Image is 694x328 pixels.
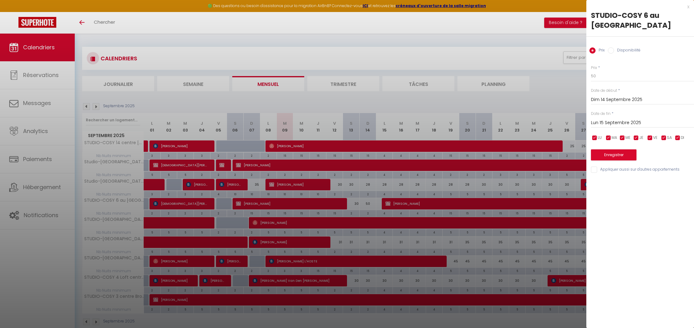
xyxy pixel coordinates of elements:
[681,135,684,141] span: DI
[596,47,605,54] label: Prix
[591,149,636,160] button: Enregistrer
[591,88,617,94] label: Date de début
[586,3,689,10] div: x
[612,135,617,141] span: MA
[653,135,657,141] span: VE
[591,65,597,71] label: Prix
[614,47,640,54] label: Disponibilité
[667,135,672,141] span: SA
[591,111,611,117] label: Date de fin
[625,135,630,141] span: ME
[639,135,643,141] span: JE
[591,10,689,30] div: STUDIO-COSY 6 au [GEOGRAPHIC_DATA]
[598,135,602,141] span: LU
[5,2,23,21] button: Ouvrir le widget de chat LiveChat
